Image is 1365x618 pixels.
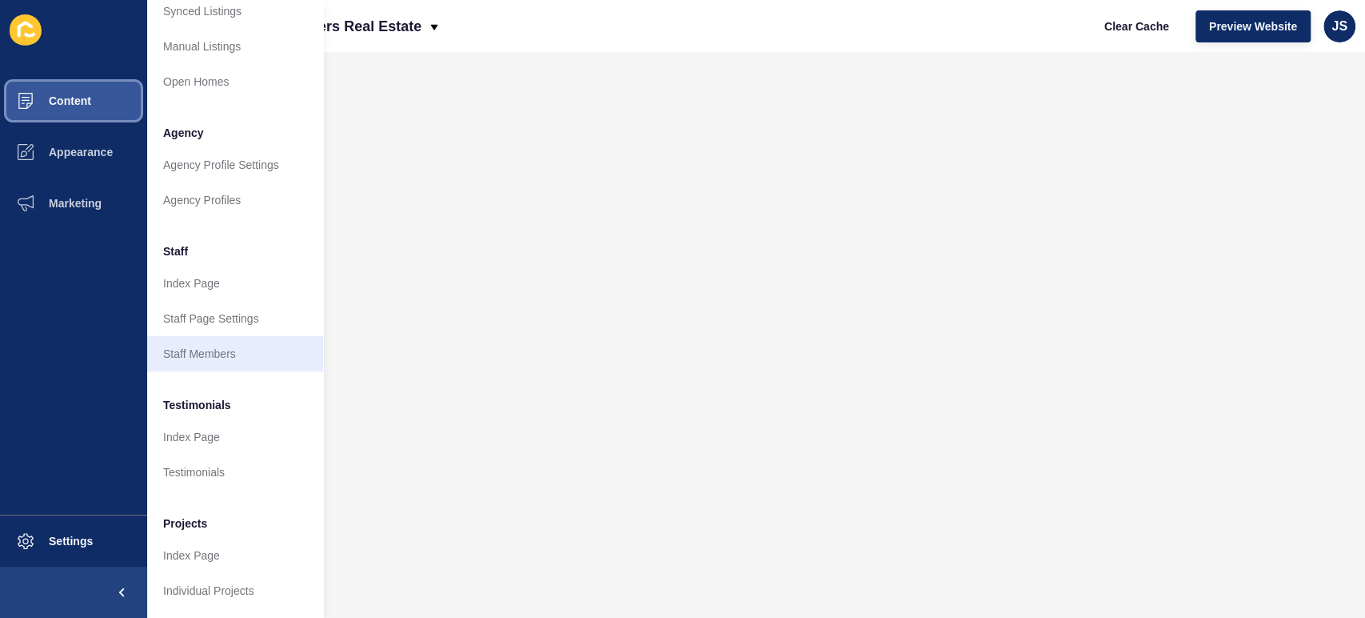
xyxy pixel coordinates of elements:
a: Testimonials [147,455,323,490]
a: Staff Page Settings [147,301,323,336]
a: Index Page [147,538,323,573]
a: Agency Profiles [147,183,323,218]
span: Preview Website [1209,18,1297,34]
a: Open Homes [147,64,323,99]
a: Staff Members [147,336,323,371]
button: Preview Website [1195,10,1311,42]
a: Index Page [147,419,323,455]
span: Testimonials [163,397,231,413]
a: Manual Listings [147,29,323,64]
span: Clear Cache [1104,18,1169,34]
span: Agency [163,125,204,141]
a: Index Page [147,266,323,301]
a: Agency Profile Settings [147,147,323,183]
span: Projects [163,516,207,532]
span: Staff [163,243,188,259]
span: JS [1331,18,1347,34]
button: Clear Cache [1091,10,1183,42]
a: Individual Projects [147,573,323,608]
